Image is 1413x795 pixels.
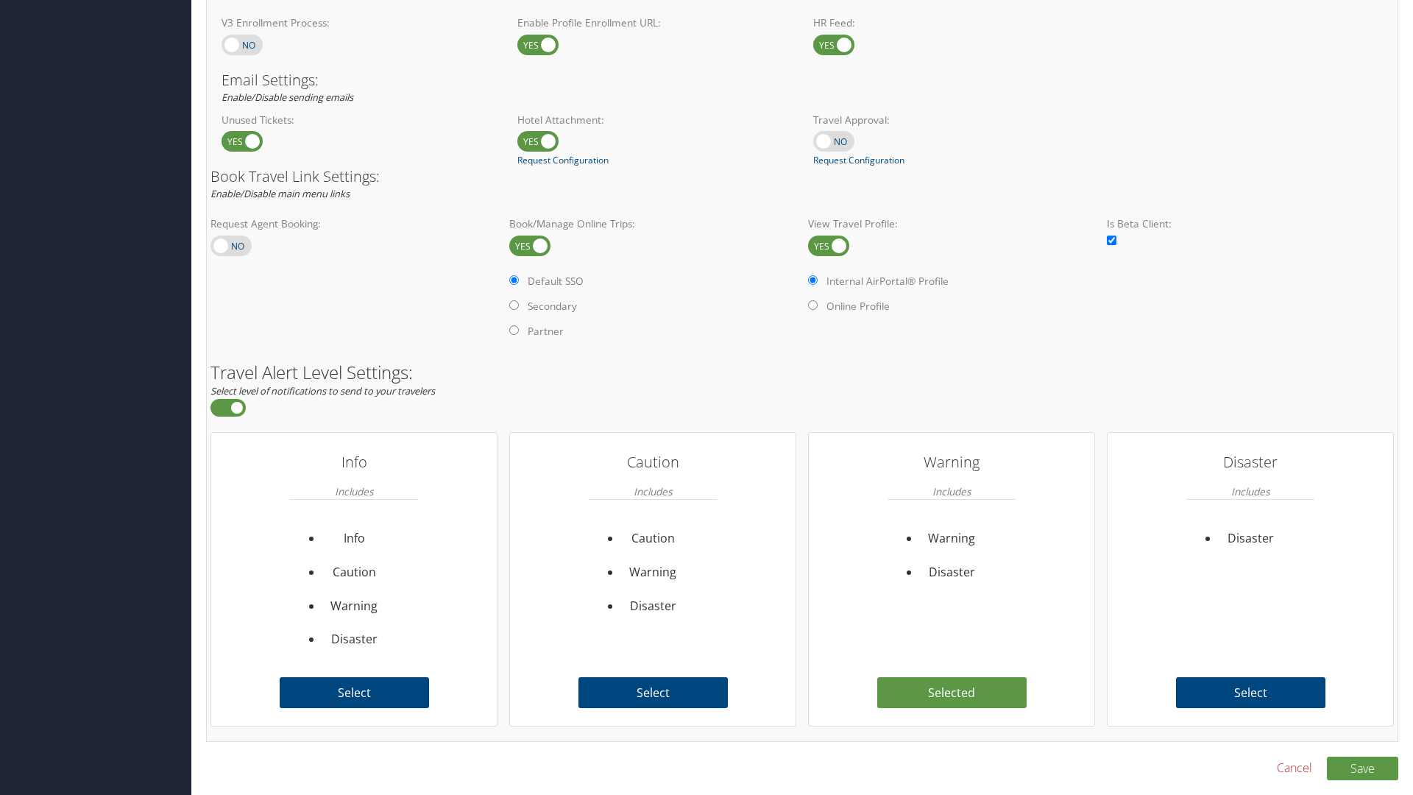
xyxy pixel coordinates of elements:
[813,154,904,167] a: Request Configuration
[589,448,717,477] h3: Caution
[813,113,1087,127] label: Travel Approval:
[826,299,890,314] label: Online Profile
[509,216,796,231] label: Book/Manage Online Trips:
[210,364,1394,381] h2: Travel Alert Level Settings:
[1327,757,1398,780] button: Save
[517,15,791,30] label: Enable Profile Enrollment URL:
[528,299,577,314] label: Secondary
[322,556,386,590] li: Caution
[826,274,949,289] label: Internal AirPortal® Profile
[222,91,353,104] em: Enable/Disable sending emails
[1176,677,1325,708] label: Select
[621,522,685,556] li: Caution
[621,556,685,590] li: Warning
[621,590,685,623] li: Disaster
[222,15,495,30] label: V3 Enrollment Process:
[222,113,495,127] label: Unused Tickets:
[517,113,791,127] label: Hotel Attachment:
[335,477,373,506] em: Includes
[290,448,418,477] h3: Info
[1107,216,1394,231] label: Is Beta Client:
[888,448,1016,477] h3: Warning
[877,677,1027,708] label: Selected
[1277,759,1312,777] a: Cancel
[210,384,435,397] em: Select level of notifications to send to your travelers
[920,522,984,556] li: Warning
[222,73,1383,88] h3: Email Settings:
[813,15,1087,30] label: HR Feed:
[808,216,1095,231] label: View Travel Profile:
[210,216,497,231] label: Request Agent Booking:
[634,477,672,506] em: Includes
[322,623,386,657] li: Disaster
[1219,522,1283,556] li: Disaster
[210,169,1394,184] h3: Book Travel Link Settings:
[1186,448,1314,477] h3: Disaster
[517,154,609,167] a: Request Configuration
[932,477,971,506] em: Includes
[528,324,564,339] label: Partner
[920,556,984,590] li: Disaster
[322,590,386,623] li: Warning
[322,522,386,556] li: Info
[1231,477,1269,506] em: Includes
[280,677,429,708] label: Select
[578,677,728,708] label: Select
[528,274,584,289] label: Default SSO
[210,187,350,200] em: Enable/Disable main menu links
